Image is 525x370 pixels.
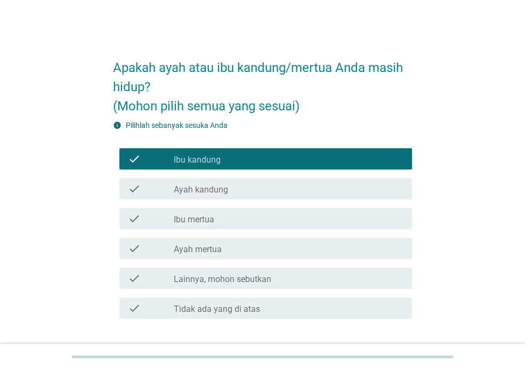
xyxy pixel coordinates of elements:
[113,121,122,130] i: info
[174,214,214,225] label: Ibu mertua
[113,47,412,116] h2: Apakah ayah atau ibu kandung/mertua Anda masih hidup? (Mohon pilih semua yang sesuai)
[128,242,141,255] i: check
[174,274,271,285] label: Lainnya, mohon sebutkan
[128,302,141,315] i: check
[174,244,222,255] label: Ayah mertua
[174,184,228,195] label: Ayah kandung
[128,182,141,195] i: check
[128,152,141,165] i: check
[126,121,228,130] label: Pilihlah sebanyak sesuka Anda
[174,155,221,165] label: Ibu kandung
[128,212,141,225] i: check
[174,304,260,315] label: Tidak ada yang di atas
[128,272,141,285] i: check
